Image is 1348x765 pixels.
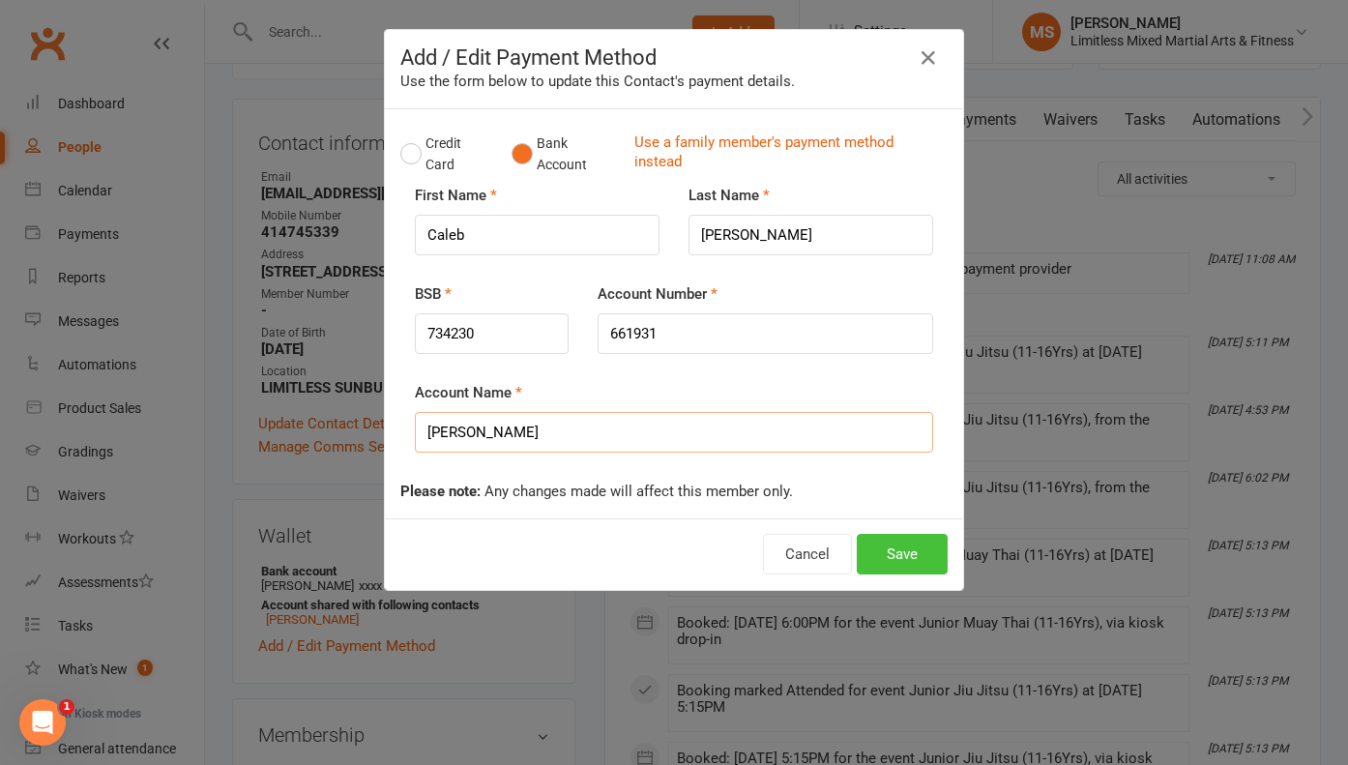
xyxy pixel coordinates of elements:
[415,381,522,404] label: Account Name
[400,483,481,500] strong: Please note:
[857,534,948,574] button: Save
[689,184,770,207] label: Last Name
[415,282,452,306] label: BSB
[400,70,948,93] div: Use the form below to update this Contact's payment details.
[512,125,619,184] button: Bank Account
[400,125,491,184] button: Credit Card
[400,45,948,70] h4: Add / Edit Payment Method
[19,699,66,746] iframe: Intercom live chat
[415,313,569,354] input: NNNNNN
[763,534,852,574] button: Cancel
[415,184,497,207] label: First Name
[59,699,74,715] span: 1
[598,282,718,306] label: Account Number
[913,43,944,74] button: Close
[634,132,938,176] a: Use a family member's payment method instead
[484,483,793,500] span: Any changes made will affect this member only.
